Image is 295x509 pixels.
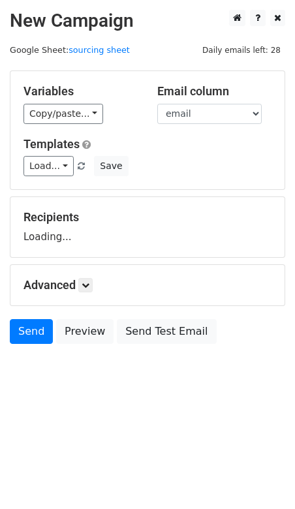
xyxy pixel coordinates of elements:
[157,84,272,99] h5: Email column
[94,156,128,176] button: Save
[23,210,272,224] h5: Recipients
[10,10,285,32] h2: New Campaign
[23,137,80,151] a: Templates
[10,45,130,55] small: Google Sheet:
[117,319,216,344] a: Send Test Email
[56,319,114,344] a: Preview
[230,446,295,509] iframe: Chat Widget
[23,278,272,292] h5: Advanced
[23,84,138,99] h5: Variables
[198,43,285,57] span: Daily emails left: 28
[23,104,103,124] a: Copy/paste...
[23,156,74,176] a: Load...
[23,210,272,244] div: Loading...
[69,45,130,55] a: sourcing sheet
[198,45,285,55] a: Daily emails left: 28
[10,319,53,344] a: Send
